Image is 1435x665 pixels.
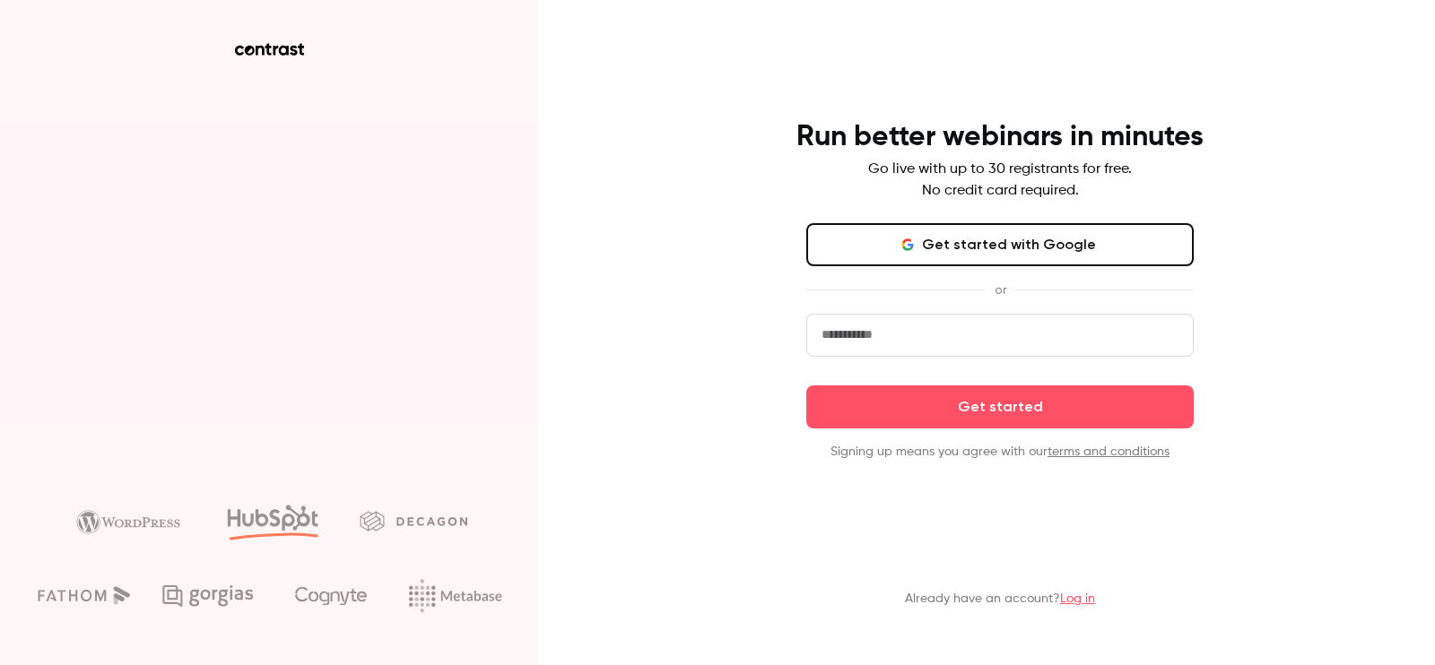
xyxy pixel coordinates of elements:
img: decagon [360,511,467,531]
p: Already have an account? [905,590,1095,608]
p: Go live with up to 30 registrants for free. No credit card required. [868,159,1132,202]
h4: Run better webinars in minutes [796,119,1204,155]
button: Get started [806,385,1194,428]
p: Signing up means you agree with our [806,443,1194,461]
span: or [986,281,1015,299]
a: Log in [1060,592,1095,605]
button: Get started with Google [806,223,1194,266]
a: terms and conditions [1048,445,1170,458]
